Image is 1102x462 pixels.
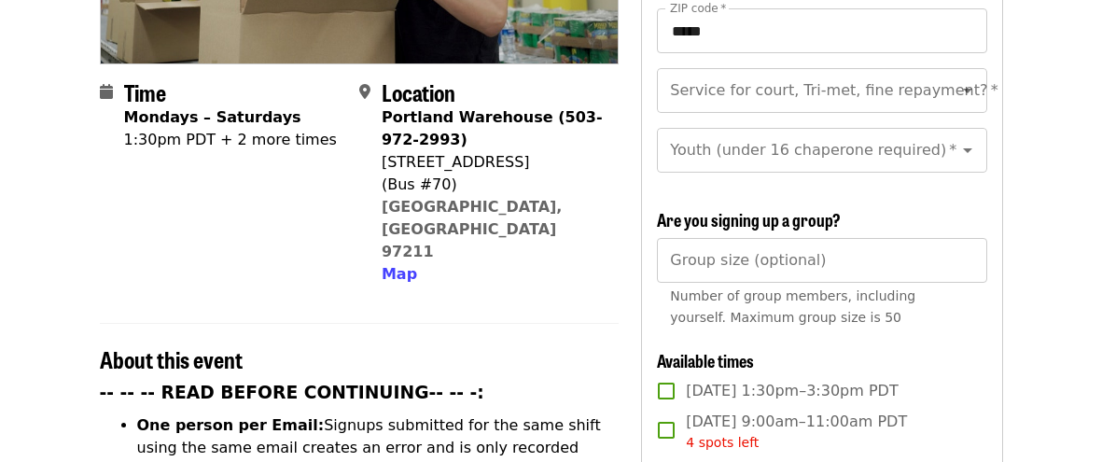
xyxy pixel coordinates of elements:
[382,198,563,260] a: [GEOGRAPHIC_DATA], [GEOGRAPHIC_DATA] 97211
[382,76,455,108] span: Location
[359,83,370,101] i: map-marker-alt icon
[686,411,907,453] span: [DATE] 9:00am–11:00am PDT
[124,76,166,108] span: Time
[657,207,841,231] span: Are you signing up a group?
[686,380,898,402] span: [DATE] 1:30pm–3:30pm PDT
[657,348,754,372] span: Available times
[955,77,981,104] button: Open
[100,83,113,101] i: calendar icon
[124,108,301,126] strong: Mondays – Saturdays
[382,265,417,283] span: Map
[100,343,243,375] span: About this event
[657,8,986,53] input: ZIP code
[955,137,981,163] button: Open
[686,435,759,450] span: 4 spots left
[382,263,417,286] button: Map
[670,288,915,325] span: Number of group members, including yourself. Maximum group size is 50
[100,383,484,402] strong: -- -- -- READ BEFORE CONTINUING-- -- -:
[670,3,726,14] label: ZIP code
[137,416,325,434] strong: One person per Email:
[382,174,604,196] div: (Bus #70)
[382,108,603,148] strong: Portland Warehouse (503-972-2993)
[382,151,604,174] div: [STREET_ADDRESS]
[124,129,337,151] div: 1:30pm PDT + 2 more times
[657,238,986,283] input: [object Object]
